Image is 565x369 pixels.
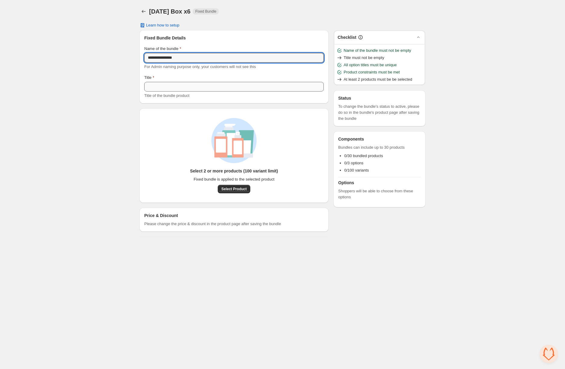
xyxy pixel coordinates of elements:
span: 0/30 bundled products [344,153,383,158]
h3: Select 2 or more products (100 variant limit) [190,168,278,174]
h3: Options [338,180,421,186]
span: 0/3 options [344,161,364,165]
span: For Admin naming purpose only, your customers will not see this [144,64,256,69]
h3: Components [338,136,364,142]
div: Open chat [540,345,558,363]
span: Title must not be empty [344,55,384,61]
h3: Checklist [338,34,356,40]
span: Shoppers will be able to choose from these options [338,188,421,200]
span: 0/100 variants [344,168,369,172]
label: Name of the bundle [144,46,181,52]
span: Fixed Bundle [195,9,216,14]
span: Select Product [221,187,247,191]
h1: [DATE] Box x6 [149,8,190,15]
h3: Status [338,95,421,101]
button: Learn how to setup [136,21,183,29]
label: Title [144,75,154,81]
span: All option titles must be unique [344,62,397,68]
span: Product constraints must be met [344,69,400,75]
h3: Fixed Bundle Details [144,35,324,41]
span: Learn how to setup [146,23,179,28]
span: Name of the bundle must not be empty [344,48,411,54]
h3: Price & Discount [144,212,178,219]
span: Bundles can include up to 30 products [338,144,421,150]
button: Select Product [218,185,250,193]
span: Fixed bundle is applied to the selected product [194,176,274,182]
span: To change the bundle's status to active, please do so in the bundle's product page after saving t... [338,104,421,122]
span: Please change the price & discount in the product page after saving the bundle [144,221,281,227]
span: At least 2 products must be be selected [344,76,412,82]
span: Title of the bundle product [144,93,189,98]
button: Back [139,7,148,16]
